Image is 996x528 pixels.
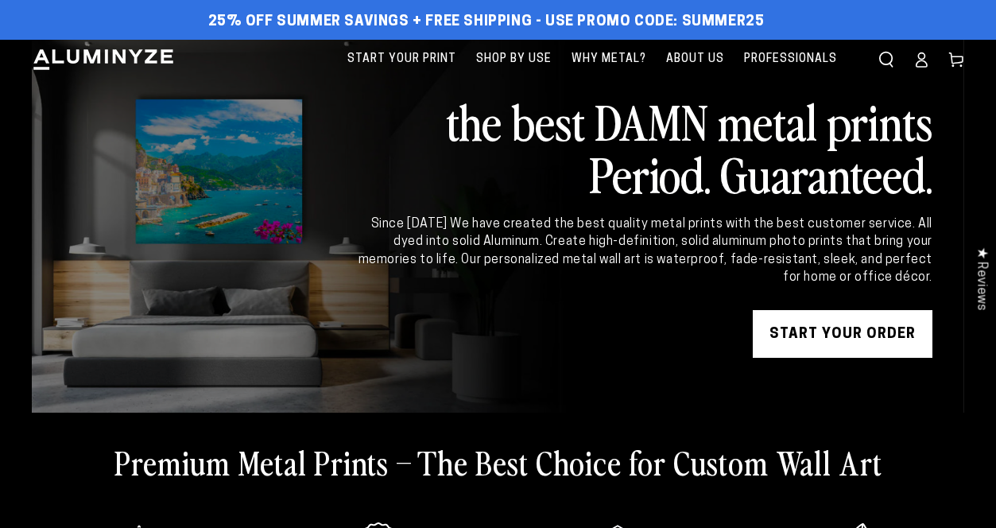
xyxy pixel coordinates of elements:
a: About Us [658,40,732,79]
img: Aluminyze [32,48,175,72]
a: START YOUR Order [753,310,932,358]
span: Shop By Use [476,49,552,69]
span: About Us [666,49,724,69]
div: Since [DATE] We have created the best quality metal prints with the best customer service. All dy... [355,215,932,287]
h2: Premium Metal Prints – The Best Choice for Custom Wall Art [114,441,882,483]
a: Shop By Use [468,40,560,79]
span: Why Metal? [572,49,646,69]
span: Start Your Print [347,49,456,69]
a: Professionals [736,40,845,79]
h2: the best DAMN metal prints Period. Guaranteed. [355,95,932,200]
div: Click to open Judge.me floating reviews tab [966,235,996,323]
span: 25% off Summer Savings + Free Shipping - Use Promo Code: SUMMER25 [208,14,765,31]
a: Why Metal? [564,40,654,79]
summary: Search our site [869,42,904,77]
a: Start Your Print [339,40,464,79]
span: Professionals [744,49,837,69]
